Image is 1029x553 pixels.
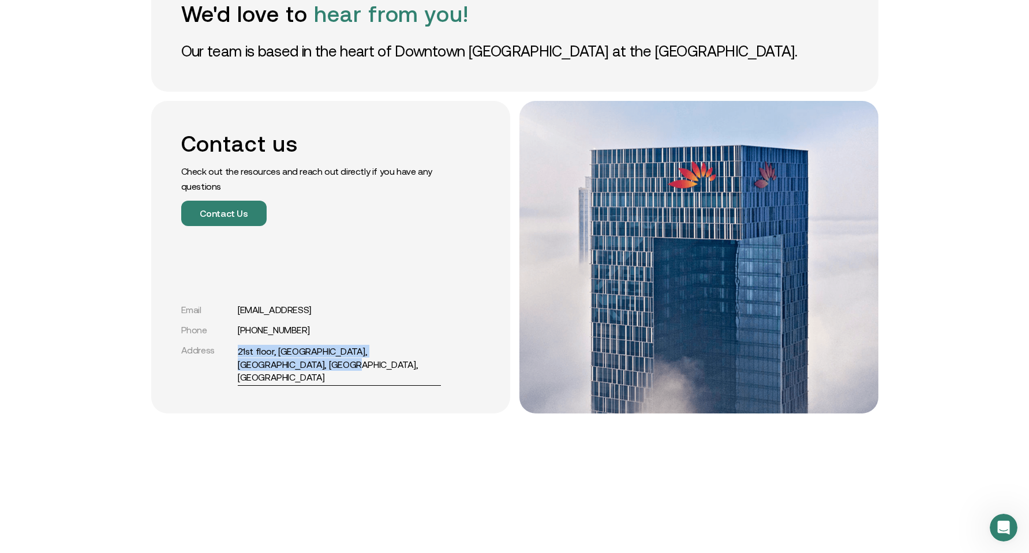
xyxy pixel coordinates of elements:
a: [PHONE_NUMBER] [238,325,310,336]
iframe: Intercom live chat [990,514,1017,541]
div: Phone [181,325,233,336]
div: Email [181,304,233,315]
a: 21st floor, [GEOGRAPHIC_DATA], [GEOGRAPHIC_DATA], [GEOGRAPHIC_DATA], [GEOGRAPHIC_DATA] [238,345,441,383]
div: Address [181,345,233,356]
p: Check out the resources and reach out directly if you have any questions [181,164,441,194]
a: [EMAIL_ADDRESS] [238,304,312,315]
button: Contact Us [181,201,267,226]
h1: We'd love to [181,1,848,27]
h2: Contact us [181,131,441,157]
span: hear from you! [314,2,469,27]
img: office [519,101,878,413]
p: Our team is based in the heart of Downtown [GEOGRAPHIC_DATA] at the [GEOGRAPHIC_DATA]. [181,41,848,62]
